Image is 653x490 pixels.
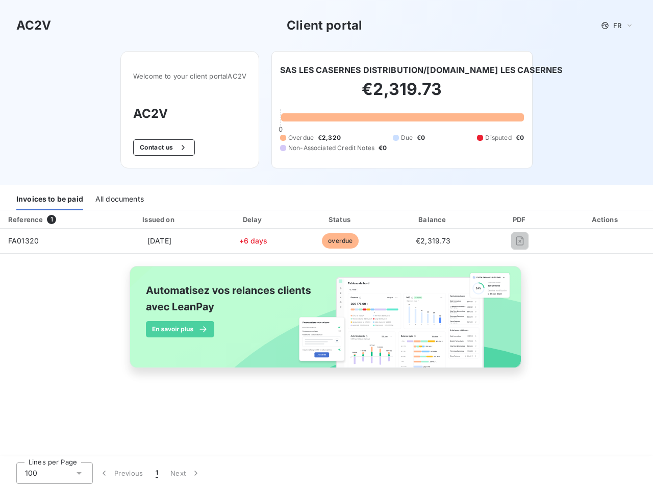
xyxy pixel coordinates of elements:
span: €2,320 [318,133,341,142]
h3: AC2V [16,16,52,35]
h3: AC2V [133,105,246,123]
span: Disputed [485,133,511,142]
h6: SAS LES CASERNES DISTRIBUTION/[DOMAIN_NAME] LES CASERNES [280,64,562,76]
div: Balance [387,214,480,225]
button: Next [164,462,207,484]
span: FA01320 [8,236,39,245]
span: [DATE] [147,236,171,245]
span: Overdue [288,133,314,142]
div: Status [298,214,383,225]
span: Non-Associated Credit Notes [288,143,374,153]
span: Due [401,133,413,142]
span: €0 [379,143,387,153]
span: €2,319.73 [416,236,450,245]
button: Previous [93,462,149,484]
button: 1 [149,462,164,484]
span: overdue [322,233,359,249]
span: 1 [156,468,158,478]
div: Issued on [110,214,209,225]
div: Delay [213,214,294,225]
span: €0 [417,133,425,142]
div: PDF [484,214,556,225]
span: +6 days [239,236,268,245]
span: Welcome to your client portal AC2V [133,72,246,80]
span: FR [613,21,621,30]
div: Actions [560,214,651,225]
span: 100 [25,468,37,478]
button: Contact us [133,139,195,156]
div: Invoices to be paid [16,189,83,210]
img: banner [120,260,533,385]
span: 0 [279,125,283,133]
div: Reference [8,215,43,224]
span: 1 [47,215,56,224]
div: All documents [95,189,144,210]
span: €0 [516,133,524,142]
h2: €2,319.73 [280,79,524,110]
h3: Client portal [287,16,362,35]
